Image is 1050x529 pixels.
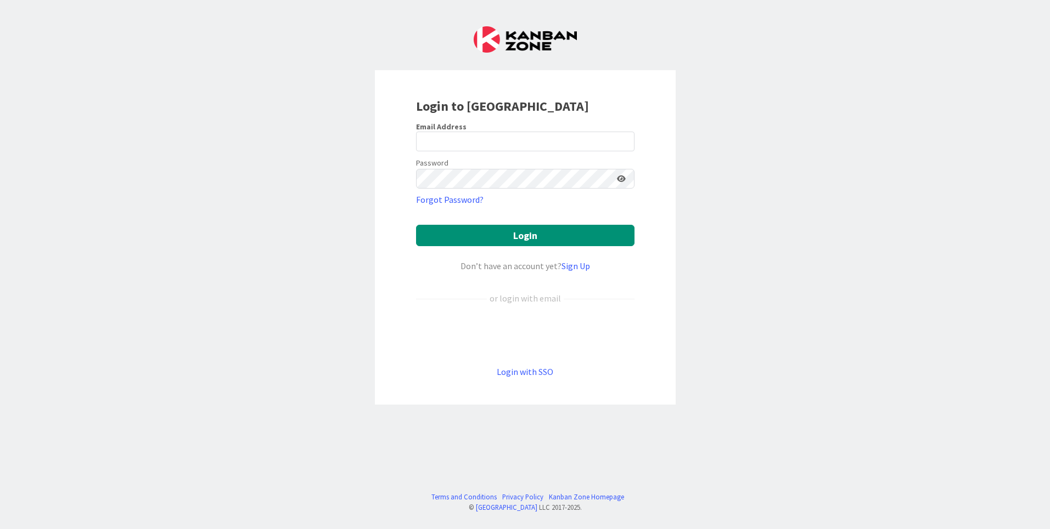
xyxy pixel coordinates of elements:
div: or login with email [487,292,564,305]
a: Kanban Zone Homepage [549,492,624,502]
a: Login with SSO [497,366,553,377]
div: © LLC 2017- 2025 . [426,502,624,513]
div: Sign in with Google. Opens in new tab [416,323,635,347]
img: Kanban Zone [474,26,577,53]
button: Login [416,225,635,246]
label: Password [416,157,448,169]
a: Forgot Password? [416,193,484,206]
a: Terms and Conditions [431,492,497,502]
a: [GEOGRAPHIC_DATA] [476,503,537,511]
a: Privacy Policy [502,492,543,502]
a: Sign Up [562,260,590,271]
label: Email Address [416,122,467,132]
div: Don’t have an account yet? [416,259,635,272]
b: Login to [GEOGRAPHIC_DATA] [416,98,589,115]
iframe: Sign in with Google Button [411,323,640,347]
